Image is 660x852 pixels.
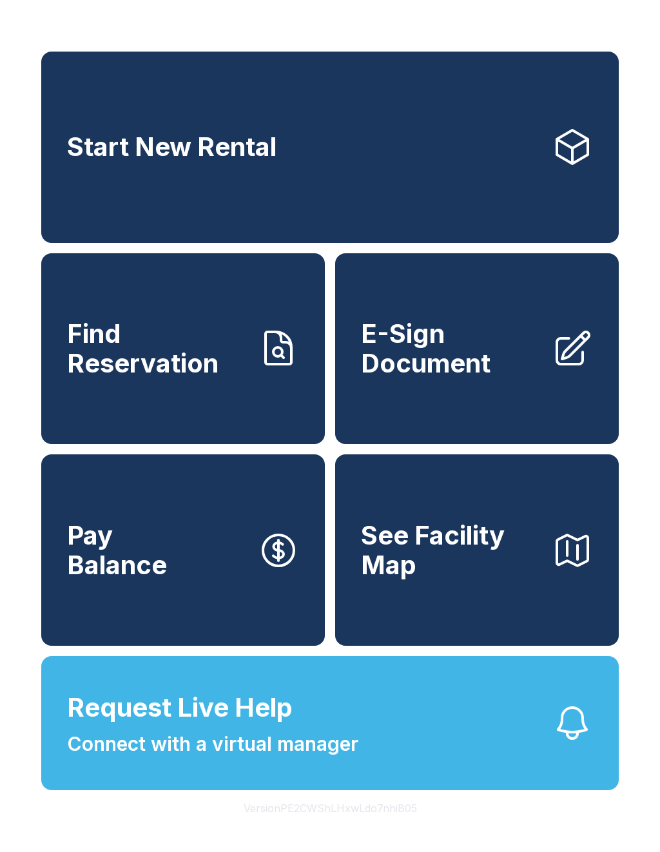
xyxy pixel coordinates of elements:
[67,132,277,162] span: Start New Rental
[67,688,293,727] span: Request Live Help
[41,52,619,243] a: Start New Rental
[335,454,619,646] button: See Facility Map
[67,730,358,759] span: Connect with a virtual manager
[41,454,325,646] a: PayBalance
[67,319,247,378] span: Find Reservation
[41,656,619,790] button: Request Live HelpConnect with a virtual manager
[233,790,427,826] button: VersionPE2CWShLHxwLdo7nhiB05
[361,319,541,378] span: E-Sign Document
[41,253,325,445] a: Find Reservation
[361,521,541,579] span: See Facility Map
[67,521,167,579] span: Pay Balance
[335,253,619,445] a: E-Sign Document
